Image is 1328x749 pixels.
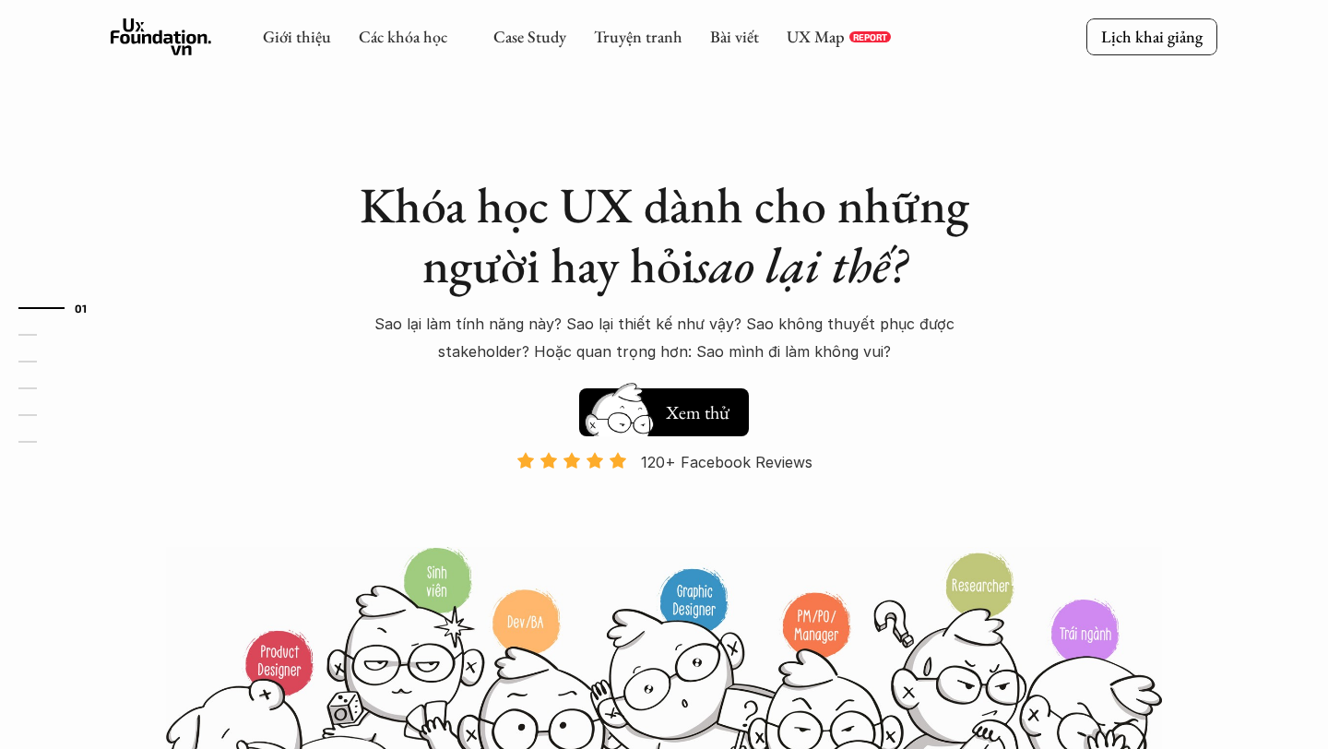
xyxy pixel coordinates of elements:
[594,26,682,47] a: Truyện tranh
[853,31,887,42] p: REPORT
[341,175,987,295] h1: Khóa học UX dành cho những người hay hỏi
[666,399,734,425] h5: Xem thử
[579,379,749,436] a: Xem thử
[18,297,106,319] a: 01
[1086,18,1217,54] a: Lịch khai giảng
[263,26,331,47] a: Giới thiệu
[341,310,987,366] p: Sao lại làm tính năng này? Sao lại thiết kế như vậy? Sao không thuyết phục được stakeholder? Hoặc...
[359,26,447,47] a: Các khóa học
[75,301,88,314] strong: 01
[694,232,907,297] em: sao lại thế?
[493,26,566,47] a: Case Study
[849,31,891,42] a: REPORT
[787,26,845,47] a: UX Map
[500,451,828,544] a: 120+ Facebook Reviews
[641,448,812,476] p: 120+ Facebook Reviews
[1101,26,1203,47] p: Lịch khai giảng
[710,26,759,47] a: Bài viết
